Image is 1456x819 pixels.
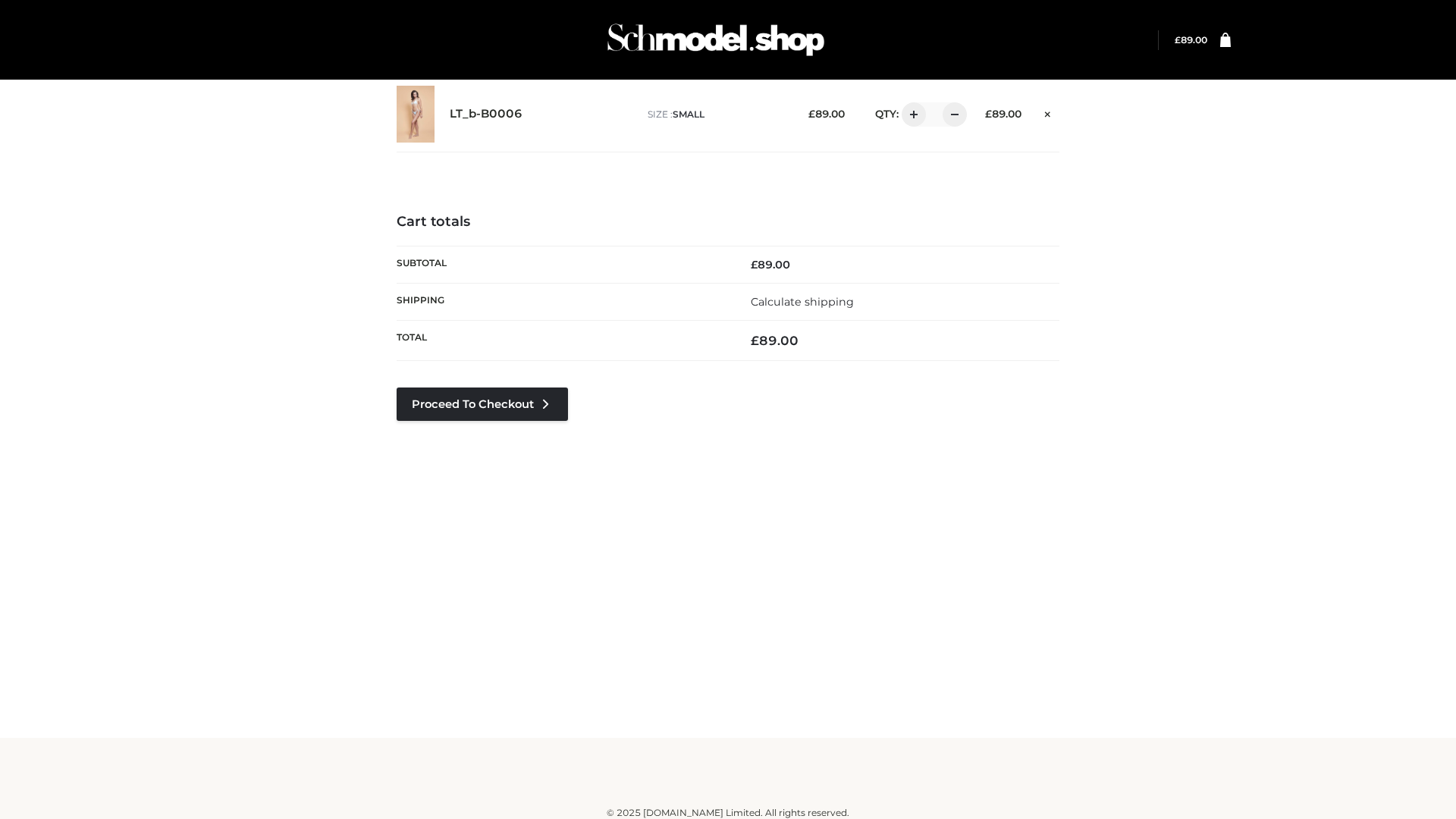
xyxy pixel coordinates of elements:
img: Schmodel Admin 964 [602,10,830,70]
a: £89.00 [1175,34,1207,45]
a: LT_b-B0006 [450,107,522,121]
bdi: 89.00 [751,258,790,271]
th: Total [397,321,728,361]
span: £ [985,108,992,120]
a: Calculate shipping [751,295,854,309]
bdi: 89.00 [1175,34,1207,45]
span: £ [808,108,815,120]
div: QTY: [860,102,962,127]
a: Proceed to Checkout [397,388,568,421]
th: Shipping [397,283,728,320]
span: £ [751,258,758,271]
span: SMALL [673,108,704,120]
span: £ [751,333,759,348]
bdi: 89.00 [808,108,845,120]
th: Subtotal [397,246,728,283]
p: size : [648,108,785,121]
span: £ [1175,34,1181,45]
h4: Cart totals [397,214,1059,231]
a: Remove this item [1037,102,1059,122]
bdi: 89.00 [751,333,799,348]
bdi: 89.00 [985,108,1021,120]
